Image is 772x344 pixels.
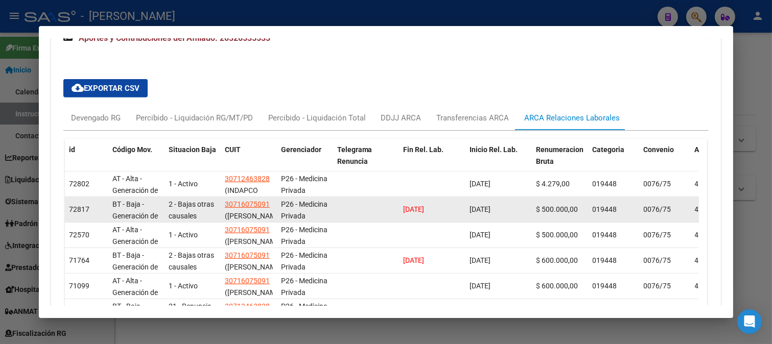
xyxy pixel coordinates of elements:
datatable-header-cell: Telegrama Renuncia [333,139,400,184]
span: BT - Baja - Generación de Clave [112,302,158,334]
datatable-header-cell: Gerenciador [277,139,333,184]
span: Código Mov. [112,145,152,154]
button: Exportar CSV [63,79,148,97]
span: Fin Rel. Lab. [404,145,444,154]
div: Open Intercom Messenger [737,309,762,334]
span: [DATE] [470,231,491,239]
div: Devengado RG [71,112,121,124]
span: (INDAPCO ARGENTINA SOCIEDAD ANONIMA) [225,186,264,229]
span: 0076/75 [644,282,671,290]
span: 452590 [695,180,719,188]
span: P26 - Medicina Privada [281,251,327,271]
span: 1 - Activo [169,231,198,239]
div: DDJJ ARCA [381,112,422,124]
span: 30716075091 [225,277,270,285]
span: AT - Alta - Generación de clave [112,226,158,257]
span: 30712463828 [225,302,270,310]
span: 019448 [593,205,617,213]
span: [DATE] [404,205,425,213]
datatable-header-cell: Renumeracion Bruta [532,139,589,184]
span: Aportes y Contribuciones del Afiliado: 20326535533 [79,33,270,43]
span: [DATE] [470,180,491,188]
span: $ 600.000,00 [536,282,578,290]
span: [DATE] [470,282,491,290]
datatable-header-cell: Convenio [640,139,691,184]
span: 1 - Activo [169,180,198,188]
span: 429090 [695,282,719,290]
span: 71099 [69,282,89,290]
datatable-header-cell: Fin Rel. Lab. [400,139,466,184]
span: 30712463828 [225,175,270,183]
div: Percibido - Liquidación Total [268,112,366,124]
span: Inicio Rel. Lab. [470,145,518,154]
span: BT - Baja - Generación de Clave [112,251,158,283]
span: Categoria [593,145,625,154]
span: 72817 [69,205,89,213]
span: AT - Alta - Generación de clave [112,277,158,308]
span: 019448 [593,180,617,188]
span: 72802 [69,180,89,188]
span: CUIT [225,145,241,154]
span: 1 - Activo [169,282,198,290]
span: Renumeracion Bruta [536,145,584,165]
datatable-header-cell: Código Mov. [108,139,165,184]
span: 429090 [695,205,719,213]
span: 429090 [695,231,719,239]
datatable-header-cell: id [65,139,108,184]
span: Exportar CSV [72,84,139,93]
span: P26 - Medicina Privada [281,175,327,194]
span: Gerenciador [281,145,321,154]
span: $ 4.279,00 [536,180,570,188]
span: BT - Baja - Generación de Clave [112,200,158,232]
span: AT - Alta - Generación de clave [112,175,158,206]
mat-expansion-panel-header: Aportes y Contribuciones del Afiliado: 20326535533 [51,22,721,55]
span: 72570 [69,231,89,239]
datatable-header-cell: Situacion Baja [165,139,221,184]
span: 019448 [593,256,617,264]
span: [DATE] [404,256,425,264]
span: P26 - Medicina Privada [281,226,327,245]
span: Actividad [695,145,726,154]
span: 71764 [69,256,89,264]
mat-icon: cloud_download [72,82,84,94]
span: 30716075091 [225,226,270,234]
span: P26 - Medicina Privada [281,277,327,297]
span: 2 - Bajas otras causales [169,251,214,271]
span: 30716075091 [225,200,270,208]
span: ([PERSON_NAME] S.A.) [225,237,282,257]
datatable-header-cell: CUIT [221,139,277,184]
div: Percibido - Liquidación RG/MT/PD [136,112,253,124]
span: 429090 [695,256,719,264]
span: Situacion Baja [169,145,216,154]
datatable-header-cell: Actividad [691,139,742,184]
div: ARCA Relaciones Laborales [525,112,620,124]
span: P26 - Medicina Privada [281,200,327,220]
span: ([PERSON_NAME] S.A.) [225,288,282,308]
span: 0076/75 [644,256,671,264]
span: 30716075091 [225,251,270,259]
span: $ 600.000,00 [536,256,578,264]
span: Convenio [644,145,674,154]
datatable-header-cell: Categoria [589,139,640,184]
span: 2 - Bajas otras causales [169,200,214,220]
span: $ 500.000,00 [536,231,578,239]
datatable-header-cell: Inicio Rel. Lab. [466,139,532,184]
span: 0076/75 [644,205,671,213]
span: ([PERSON_NAME] S.A.) [225,212,282,232]
div: Transferencias ARCA [437,112,509,124]
span: [DATE] [470,205,491,213]
span: 019448 [593,231,617,239]
span: 0076/75 [644,180,671,188]
span: $ 500.000,00 [536,205,578,213]
span: 0076/75 [644,231,671,239]
span: ([PERSON_NAME] S.A.) [225,263,282,283]
span: id [69,145,75,154]
span: P26 - Medicina Privada [281,302,327,322]
span: [DATE] [470,256,491,264]
span: Telegrama Renuncia [337,145,372,165]
span: 019448 [593,282,617,290]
